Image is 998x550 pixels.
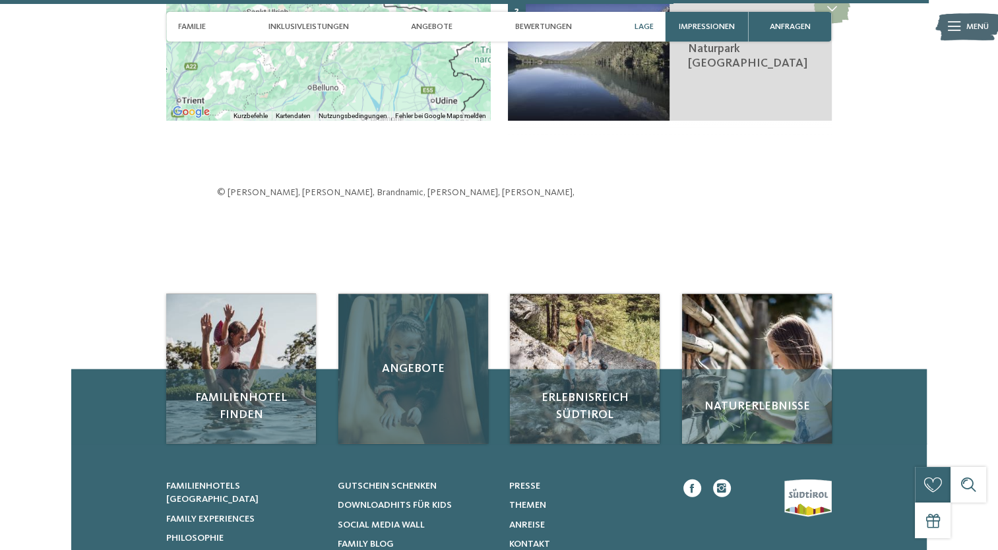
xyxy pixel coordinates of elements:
img: Unser Familienhotel in Sexten, euer Urlaubszuhause in den Dolomiten [508,2,670,121]
span: Anreise [509,520,544,530]
a: Unser Familienhotel in Sexten, euer Urlaubszuhause in den Dolomiten Erlebnisreich Südtirol [510,294,660,444]
span: Naturerlebnisse [694,398,820,415]
a: Social Media Wall [338,518,494,532]
span: Angebote [350,361,476,377]
a: Family Experiences [166,512,323,526]
span: Impressionen [679,22,735,32]
a: Familienhotels [GEOGRAPHIC_DATA] [166,479,323,506]
span: Inklusivleistungen [268,22,349,32]
span: 2 [514,4,520,17]
img: Google [170,104,213,121]
span: Themen [509,501,546,510]
span: anfragen [770,22,811,32]
span: Lage [635,22,654,32]
p: © [PERSON_NAME], [PERSON_NAME], Brandnamic, [PERSON_NAME], [PERSON_NAME], [217,186,782,199]
span: Presse [509,481,540,491]
a: Unser Familienhotel in Sexten, euer Urlaubszuhause in den Dolomiten Naturerlebnisse [682,294,832,444]
a: Anreise [509,518,665,532]
a: Unser Familienhotel in Sexten, euer Urlaubszuhause in den Dolomiten Angebote [338,294,488,444]
span: Family Experiences [166,514,255,524]
a: Philosophie [166,532,323,545]
a: Nutzungsbedingungen (wird in neuem Tab geöffnet) [319,112,387,119]
a: Themen [509,499,665,512]
span: Family Blog [338,539,394,549]
span: Gutschein schenken [338,481,437,491]
img: Unser Familienhotel in Sexten, euer Urlaubszuhause in den Dolomiten [166,294,316,444]
span: Philosophie [166,534,224,543]
a: Presse [509,479,665,493]
a: Gutschein schenken [338,479,494,493]
span: Bewertungen [515,22,572,32]
span: Familienhotel finden [178,390,304,423]
img: Unser Familienhotel in Sexten, euer Urlaubszuhause in den Dolomiten [682,294,832,444]
span: Downloadhits für Kids [338,501,452,510]
span: Familienhotels [GEOGRAPHIC_DATA] [166,481,259,504]
span: Erlebnisreich Südtirol [522,390,648,423]
span: Kontakt [509,539,549,549]
span: Familie [178,22,206,32]
button: Kartendaten [276,111,311,121]
a: Downloadhits für Kids [338,499,494,512]
span: Angebote [411,22,452,32]
button: Kurzbefehle [234,111,268,121]
span: Auf die Lercheralm im Naturpark [GEOGRAPHIC_DATA] [687,29,807,69]
img: Unser Familienhotel in Sexten, euer Urlaubszuhause in den Dolomiten [510,294,660,444]
a: Dieses Gebiet in Google Maps öffnen (in neuem Fenster) [170,104,213,121]
a: Fehler bei Google Maps melden [395,112,486,119]
span: Social Media Wall [338,520,425,530]
a: Unser Familienhotel in Sexten, euer Urlaubszuhause in den Dolomiten Familienhotel finden [166,294,316,444]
